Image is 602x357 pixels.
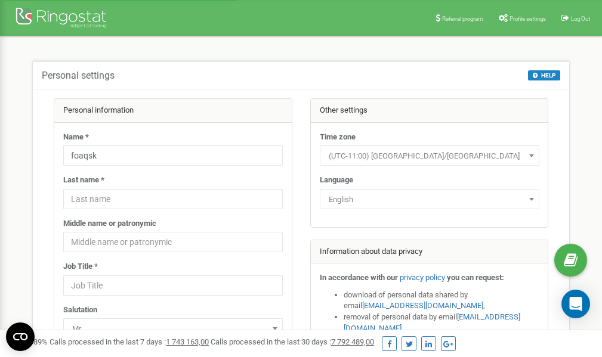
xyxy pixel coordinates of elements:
[211,337,374,346] span: Calls processed in the last 30 days :
[42,70,115,81] h5: Personal settings
[561,290,590,318] div: Open Intercom Messenger
[320,145,539,166] span: (UTC-11:00) Pacific/Midway
[528,70,560,80] button: HELP
[6,322,35,351] button: Open CMP widget
[63,145,283,166] input: Name
[447,273,504,282] strong: you can request:
[63,318,283,339] span: Mr.
[63,132,89,143] label: Name *
[571,15,590,22] span: Log Out
[324,148,535,164] span: (UTC-11:00) Pacific/Midway
[320,132,356,143] label: Time zone
[311,99,548,123] div: Other settings
[50,337,209,346] span: Calls processed in the last 7 days :
[54,99,292,123] div: Personal information
[331,337,374,346] u: 7 792 489,00
[311,240,548,264] div: Information about data privacy
[63,261,98,272] label: Job Title *
[362,301,483,310] a: [EMAIL_ADDRESS][DOMAIN_NAME]
[63,305,97,316] label: Salutation
[344,290,539,312] li: download of personal data shared by email ,
[67,321,279,337] span: Mr.
[166,337,209,346] u: 1 743 163,00
[324,191,535,208] span: English
[63,175,104,186] label: Last name *
[344,312,539,334] li: removal of personal data by email ,
[400,273,445,282] a: privacy policy
[320,273,398,282] strong: In accordance with our
[320,189,539,209] span: English
[63,275,283,296] input: Job Title
[510,15,546,22] span: Profile settings
[63,189,283,209] input: Last name
[442,15,483,22] span: Referral program
[63,218,156,229] label: Middle name or patronymic
[320,175,353,186] label: Language
[63,232,283,252] input: Middle name or patronymic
